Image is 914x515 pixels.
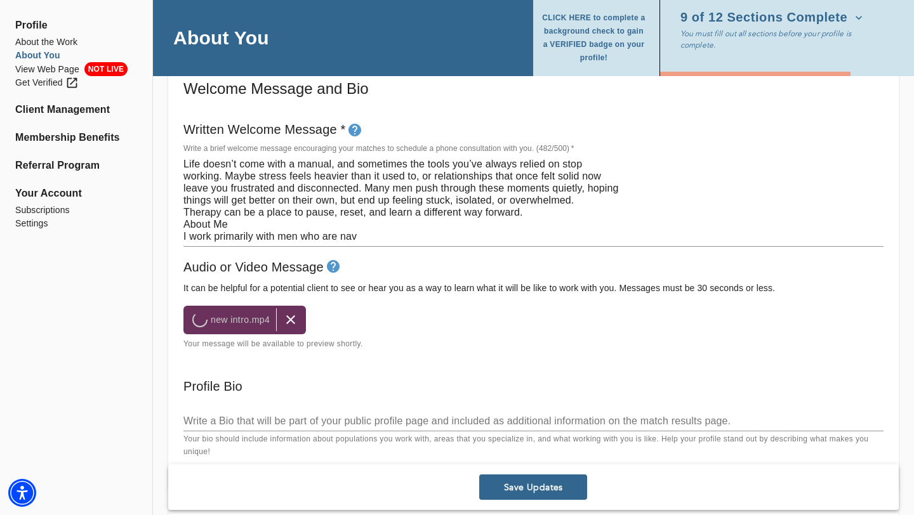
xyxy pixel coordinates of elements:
[173,26,269,49] h4: About You
[183,257,324,277] h6: Audio or Video Message
[680,8,868,28] button: 9 of 12 Sections Complete
[183,158,884,242] textarea: Life doesn’t come with a manual, and sometimes the tools you’ve always relied on stop working. Ma...
[8,479,36,507] div: Accessibility Menu
[541,11,647,65] span: CLICK HERE to complete a background check to gain a VERIFIED badge on your profile!
[15,158,137,173] a: Referral Program
[15,204,137,217] a: Subscriptions
[183,339,363,348] span: Your message will be available to preview shortly.
[183,79,884,99] h5: Welcome Message and Bio
[15,18,137,33] span: Profile
[84,62,128,76] span: NOT LIVE
[324,257,343,276] button: tooltip
[15,62,137,76] a: View Web PageNOT LIVE
[183,145,574,153] label: Write a brief welcome message encouraging your matches to schedule a phone consultation with you....
[479,474,587,500] button: Save Updates
[15,62,137,76] li: View Web Page
[484,481,582,493] span: Save Updates
[183,282,884,296] h6: It can be helpful for a potential client to see or hear you as a way to learn what it will be lik...
[183,376,884,396] h6: Profile Bio
[15,217,137,230] a: Settings
[15,49,137,62] a: About You
[680,11,863,24] span: 9 of 12 Sections Complete
[15,76,137,89] a: Get Verified
[541,8,652,68] button: CLICK HERE to complete a background check to gain a VERIFIED badge on your profile!
[680,28,878,51] p: You must fill out all sections before your profile is complete.
[15,102,137,117] a: Client Management
[15,186,137,201] span: Your Account
[15,36,137,49] a: About the Work
[345,121,364,140] button: tooltip
[15,130,137,145] a: Membership Benefits
[183,119,884,140] h6: Written Welcome Message *
[183,433,884,459] p: Your bio should include information about populations you work with, areas that you specialize in...
[15,76,79,89] div: Get Verified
